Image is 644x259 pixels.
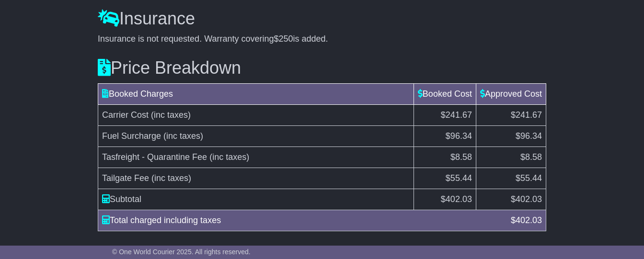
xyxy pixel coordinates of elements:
[209,152,249,162] span: (inc taxes)
[520,152,542,162] span: $8.58
[102,110,149,120] span: Carrier Cost
[102,152,207,162] span: Tasfreight - Quarantine Fee
[112,248,251,256] span: © One World Courier 2025. All rights reserved.
[98,9,546,28] h3: Insurance
[516,194,542,204] span: 402.03
[163,131,203,141] span: (inc taxes)
[151,173,191,183] span: (inc taxes)
[414,83,476,104] td: Booked Cost
[102,173,149,183] span: Tailgate Fee
[274,34,293,44] span: $250
[98,83,414,104] td: Booked Charges
[98,58,546,78] h3: Price Breakdown
[441,110,472,120] span: $241.67
[446,131,472,141] span: $96.34
[102,131,161,141] span: Fuel Surcharge
[414,189,476,210] td: $
[97,214,506,227] div: Total charged including taxes
[450,152,472,162] span: $8.58
[511,110,542,120] span: $241.67
[151,110,191,120] span: (inc taxes)
[516,173,542,183] span: $55.44
[516,215,542,225] span: 402.03
[476,83,546,104] td: Approved Cost
[98,189,414,210] td: Subtotal
[446,173,472,183] span: $55.44
[516,131,542,141] span: $96.34
[98,34,546,45] div: Insurance is not requested. Warranty covering is added.
[476,189,546,210] td: $
[446,194,472,204] span: 402.03
[506,214,547,227] div: $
